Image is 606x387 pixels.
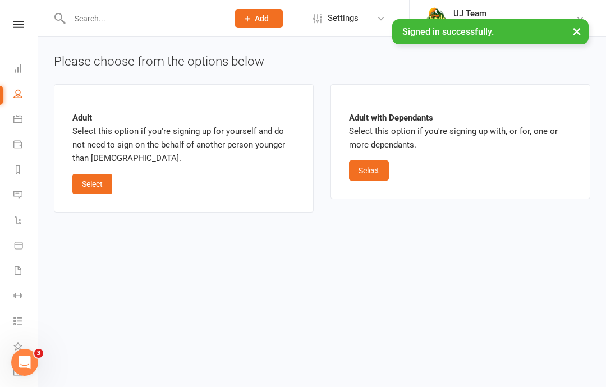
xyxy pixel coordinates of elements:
[13,133,39,158] a: Payments
[54,53,590,71] div: Please choose from the options below
[567,19,587,43] button: ×
[349,113,433,123] strong: Adult with Dependants
[13,158,39,183] a: Reports
[425,7,448,30] img: thumb_image1578111135.png
[11,349,38,376] iframe: Intercom live chat
[402,26,494,37] span: Signed in successfully.
[13,234,39,259] a: Product Sales
[72,111,295,165] p: Select this option if you're signing up for yourself and do not need to sign on the behalf of ano...
[13,82,39,108] a: People
[13,335,39,360] a: What's New
[328,6,359,31] span: Settings
[349,111,572,151] p: Select this option if you're signing up with, or for, one or more dependants.
[72,113,92,123] strong: Adult
[13,57,39,82] a: Dashboard
[66,11,221,26] input: Search...
[453,8,576,19] div: UJ Team
[34,349,43,358] span: 3
[349,160,389,181] button: Select
[255,14,269,23] span: Add
[72,174,112,194] button: Select
[13,108,39,133] a: Calendar
[453,19,576,29] div: Urban Jungle Indoor Rock Climbing
[235,9,283,28] button: Add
